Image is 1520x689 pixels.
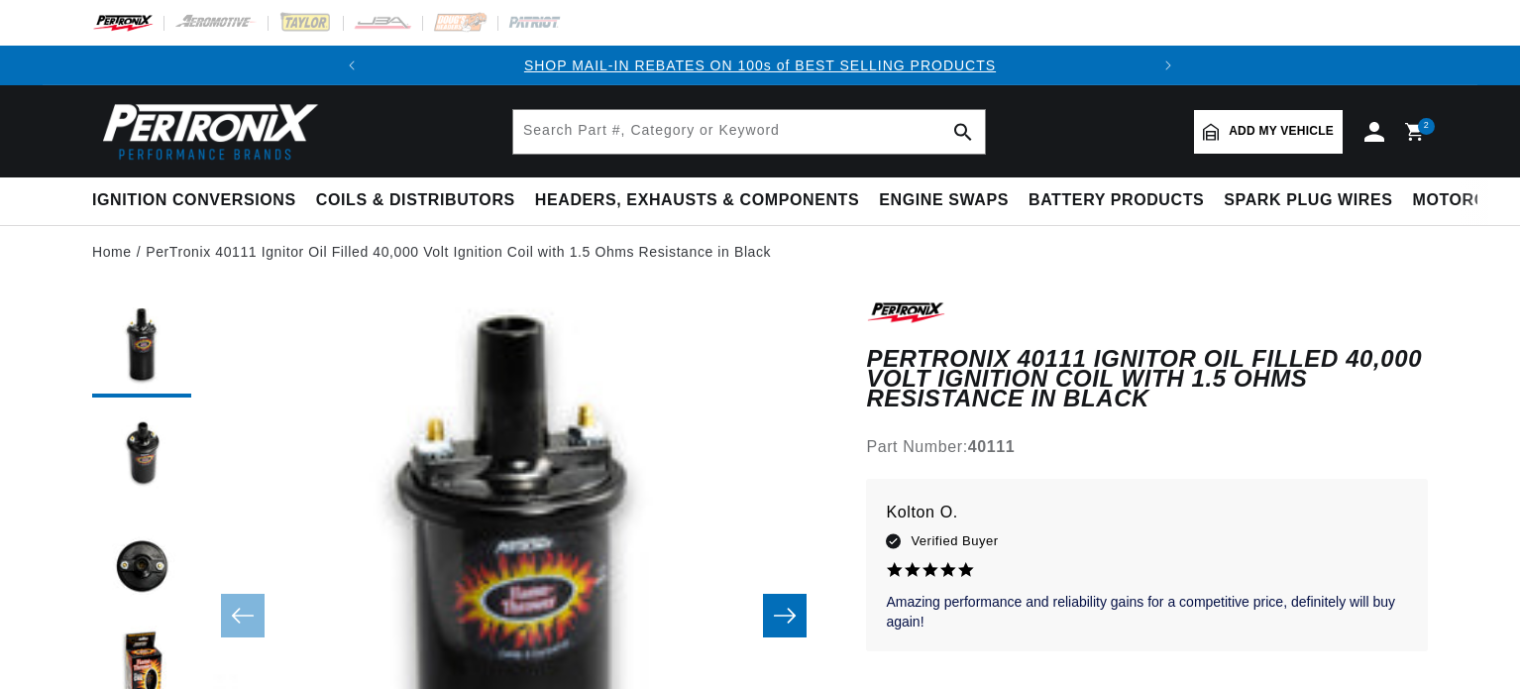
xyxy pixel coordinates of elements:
[763,594,807,637] button: Slide right
[869,177,1019,224] summary: Engine Swaps
[316,190,515,211] span: Coils & Distributors
[886,499,1408,526] p: Kolton O.
[1424,118,1430,135] span: 2
[1148,46,1188,85] button: Translation missing: en.sections.announcements.next_announcement
[92,241,132,263] a: Home
[92,177,306,224] summary: Ignition Conversions
[1214,177,1402,224] summary: Spark Plug Wires
[524,57,996,73] a: SHOP MAIL-IN REBATES ON 100s of BEST SELLING PRODUCTS
[1029,190,1204,211] span: Battery Products
[92,190,296,211] span: Ignition Conversions
[866,434,1428,460] div: Part Number:
[1194,110,1343,154] a: Add my vehicle
[535,190,859,211] span: Headers, Exhausts & Components
[372,55,1149,76] div: Announcement
[911,530,998,552] span: Verified Buyer
[92,97,320,166] img: Pertronix
[43,46,1477,85] slideshow-component: Translation missing: en.sections.announcements.announcement_bar
[886,593,1408,632] p: Amazing performance and reliability gains for a competitive price, definitely will buy again!
[941,110,985,154] button: search button
[513,110,985,154] input: Search Part #, Category or Keyword
[1229,122,1334,141] span: Add my vehicle
[525,177,869,224] summary: Headers, Exhausts & Components
[221,594,265,637] button: Slide left
[92,298,191,398] button: Load image 1 in gallery view
[866,349,1428,409] h1: PerTronix 40111 Ignitor Oil Filled 40,000 Volt Ignition Coil with 1.5 Ohms Resistance in Black
[968,438,1016,455] strong: 40111
[332,46,372,85] button: Translation missing: en.sections.announcements.previous_announcement
[306,177,525,224] summary: Coils & Distributors
[146,241,771,263] a: PerTronix 40111 Ignitor Oil Filled 40,000 Volt Ignition Coil with 1.5 Ohms Resistance in Black
[879,190,1009,211] span: Engine Swaps
[1019,177,1214,224] summary: Battery Products
[1224,190,1392,211] span: Spark Plug Wires
[372,55,1149,76] div: 1 of 2
[92,517,191,616] button: Load image 3 in gallery view
[92,241,1428,263] nav: breadcrumbs
[92,407,191,507] button: Load image 2 in gallery view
